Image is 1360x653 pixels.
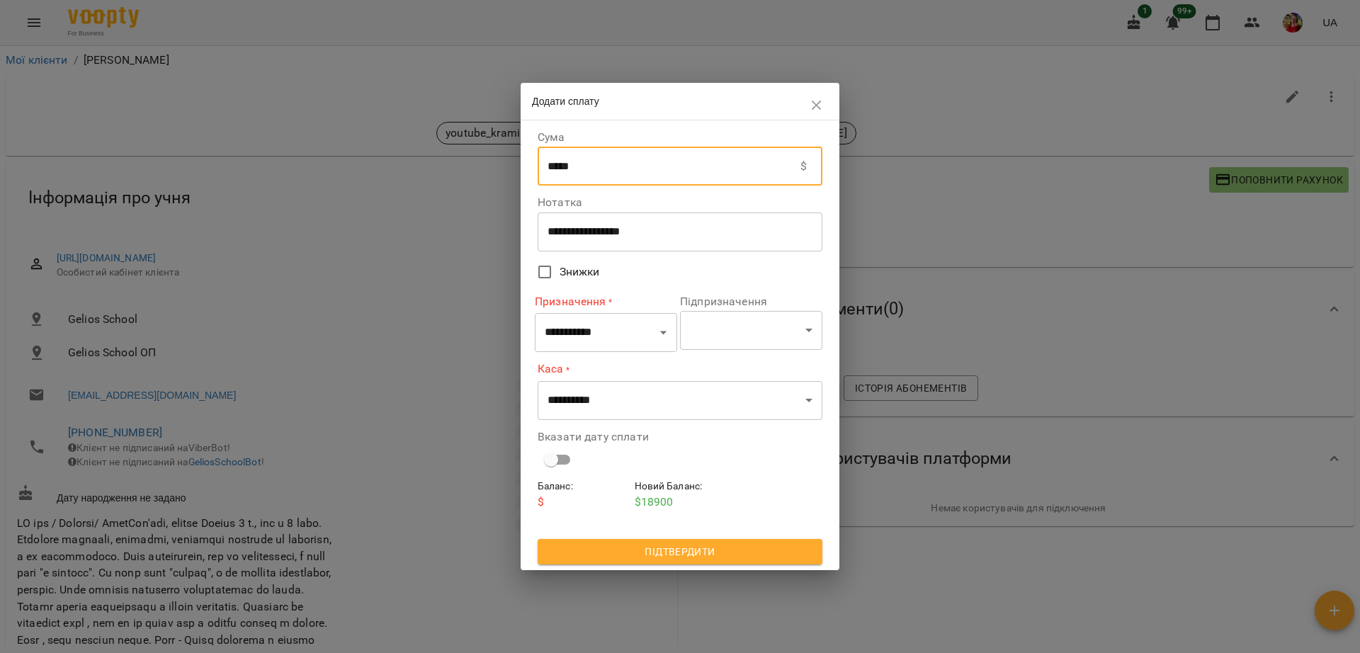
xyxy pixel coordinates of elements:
p: $ [800,158,807,175]
p: $ [538,494,629,511]
p: $ 18900 [635,494,726,511]
button: Підтвердити [538,539,822,564]
label: Нотатка [538,197,822,208]
label: Призначення [535,293,677,310]
h6: Баланс : [538,479,629,494]
span: Підтвердити [549,543,811,560]
span: Знижки [560,263,600,280]
h6: Новий Баланс : [635,479,726,494]
label: Вказати дату сплати [538,431,822,443]
label: Підпризначення [680,296,822,307]
label: Каса [538,361,822,377]
span: Додати сплату [532,96,599,107]
label: Сума [538,132,822,143]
